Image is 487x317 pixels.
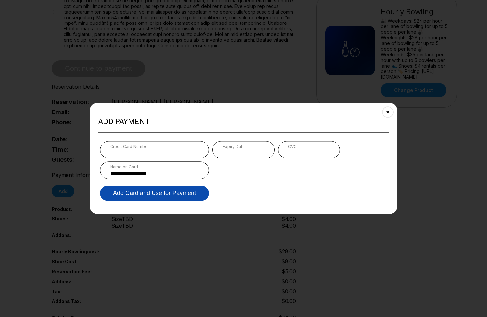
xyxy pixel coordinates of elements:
iframe: Secure expiration date input frame [223,149,264,155]
div: Credit Card Number [110,144,199,149]
div: Expiry Date [223,144,264,149]
div: Name on Card [110,164,199,169]
div: CVC [288,144,330,149]
h2: Add payment [98,117,389,126]
iframe: Secure card number input frame [110,149,199,155]
button: Close [380,104,396,120]
button: Add Card and Use for Payment [100,186,209,201]
iframe: Secure CVC input frame [288,149,330,155]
